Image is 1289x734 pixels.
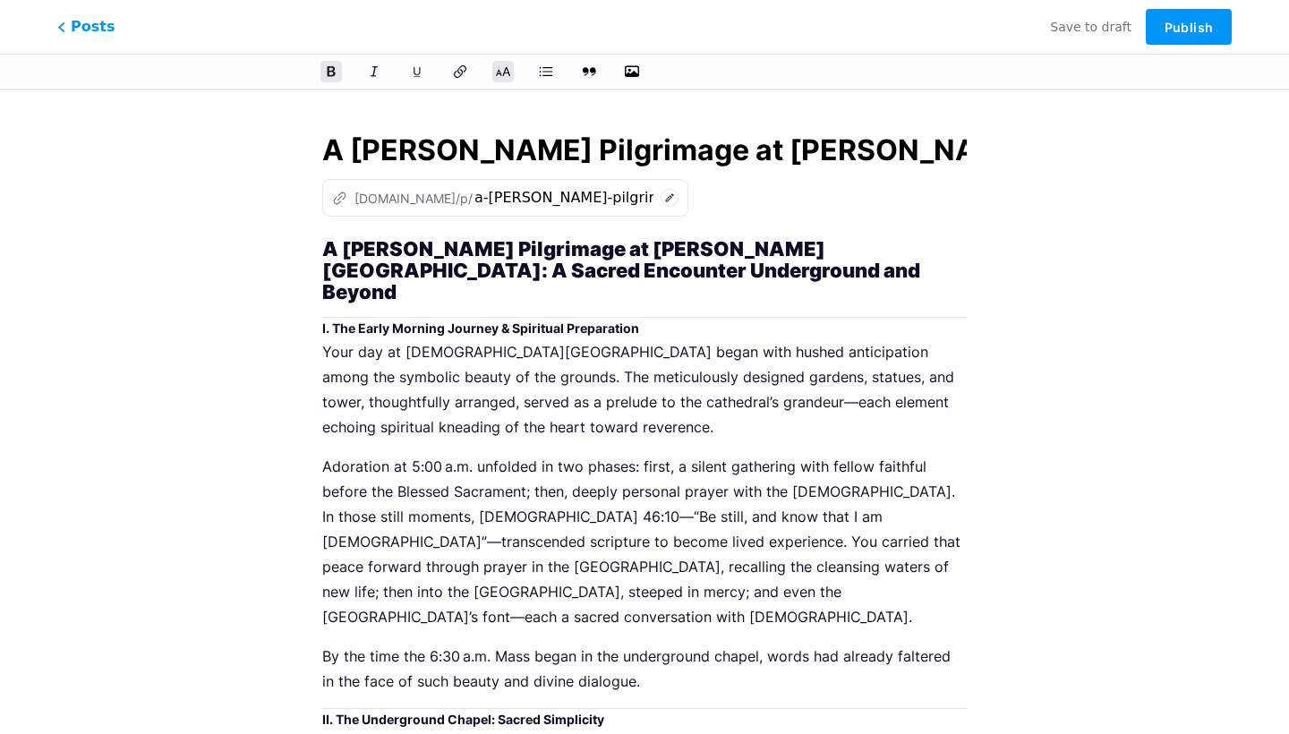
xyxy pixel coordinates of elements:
strong: II. The Underground Chapel: Sacred Simplicity [322,712,604,727]
strong: I. The Early Morning Journey & Spiritual Preparation [322,320,639,336]
button: Publish [1146,9,1232,45]
p: Your day at [DEMOGRAPHIC_DATA][GEOGRAPHIC_DATA] began with hushed anticipation among the symbolic... [322,339,967,440]
input: Title [322,129,967,172]
button: Save to draft [1050,9,1131,45]
span: Publish [1165,20,1213,35]
span: Posts [57,16,115,38]
strong: A [PERSON_NAME] Pilgrimage at [PERSON_NAME][GEOGRAPHIC_DATA]: A Sacred Encounter Underground and ... [322,237,924,303]
span: Save to draft [1050,20,1131,34]
p: By the time the 6:30 a.m. Mass began in the underground chapel, words had already faltered in the... [322,644,967,694]
p: Adoration at 5:00 a.m. unfolded in two phases: first, a silent gathering with fellow faithful bef... [322,454,967,629]
div: [DOMAIN_NAME]/p/ [332,189,473,208]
